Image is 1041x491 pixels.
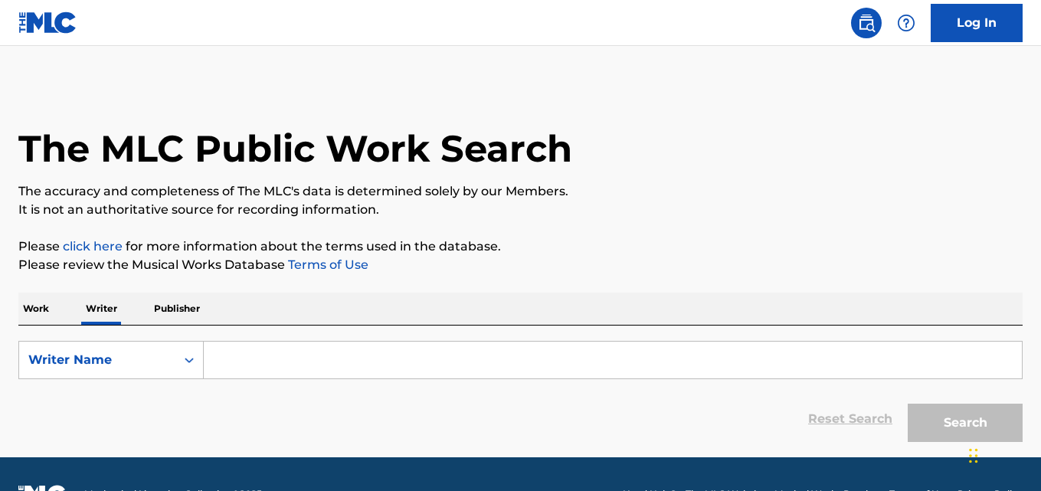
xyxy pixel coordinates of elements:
[897,14,915,32] img: help
[18,182,1023,201] p: The accuracy and completeness of The MLC's data is determined solely by our Members.
[63,239,123,254] a: click here
[18,256,1023,274] p: Please review the Musical Works Database
[149,293,205,325] p: Publisher
[28,351,166,369] div: Writer Name
[81,293,122,325] p: Writer
[285,257,368,272] a: Terms of Use
[851,8,882,38] a: Public Search
[931,4,1023,42] a: Log In
[18,201,1023,219] p: It is not an authoritative source for recording information.
[857,14,876,32] img: search
[18,126,572,172] h1: The MLC Public Work Search
[969,433,978,479] div: Drag
[18,11,77,34] img: MLC Logo
[964,417,1041,491] iframe: Chat Widget
[18,293,54,325] p: Work
[891,8,922,38] div: Help
[18,341,1023,450] form: Search Form
[18,237,1023,256] p: Please for more information about the terms used in the database.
